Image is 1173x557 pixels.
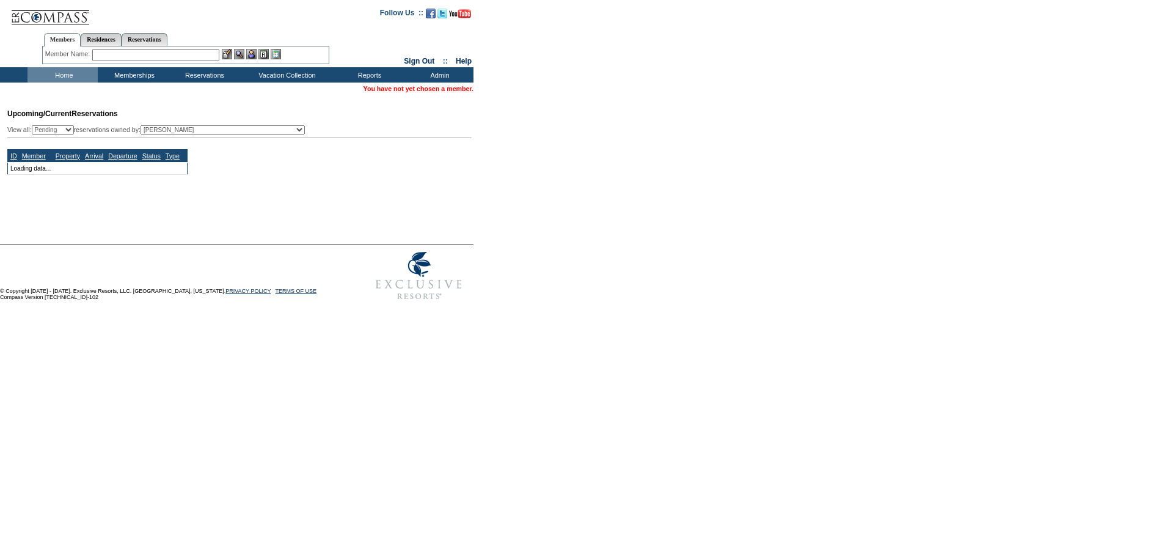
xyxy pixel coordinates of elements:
[7,109,71,118] span: Upcoming/Current
[437,12,447,20] a: Follow us on Twitter
[437,9,447,18] img: Follow us on Twitter
[234,49,244,59] img: View
[108,152,137,160] a: Departure
[27,67,98,83] td: Home
[222,49,232,59] img: b_edit.gif
[443,57,448,65] span: ::
[10,152,17,160] a: ID
[258,49,269,59] img: Reservations
[380,7,423,22] td: Follow Us ::
[7,109,118,118] span: Reservations
[98,67,168,83] td: Memberships
[364,245,473,306] img: Exclusive Resorts
[238,67,333,83] td: Vacation Collection
[56,152,80,160] a: Property
[81,33,122,46] a: Residences
[44,33,81,46] a: Members
[276,288,317,294] a: TERMS OF USE
[168,67,238,83] td: Reservations
[333,67,403,83] td: Reports
[45,49,92,59] div: Member Name:
[449,9,471,18] img: Subscribe to our YouTube Channel
[456,57,472,65] a: Help
[225,288,271,294] a: PRIVACY POLICY
[403,67,473,83] td: Admin
[22,152,46,160] a: Member
[142,152,161,160] a: Status
[7,125,310,135] div: View all: reservations owned by:
[426,9,436,18] img: Become our fan on Facebook
[404,57,434,65] a: Sign Out
[122,33,167,46] a: Reservations
[449,12,471,20] a: Subscribe to our YouTube Channel
[166,152,180,160] a: Type
[246,49,257,59] img: Impersonate
[271,49,281,59] img: b_calculator.gif
[85,152,103,160] a: Arrival
[426,12,436,20] a: Become our fan on Facebook
[8,162,188,174] td: Loading data...
[364,85,473,92] span: You have not yet chosen a member.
